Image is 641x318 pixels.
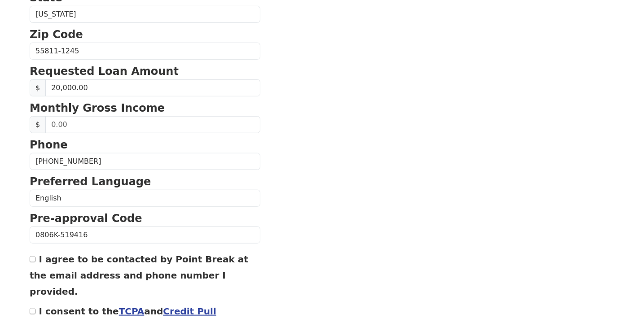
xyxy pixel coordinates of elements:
input: Phone [30,153,260,170]
label: I agree to be contacted by Point Break at the email address and phone number I provided. [30,254,248,297]
p: Monthly Gross Income [30,100,260,116]
strong: Preferred Language [30,175,151,188]
strong: Pre-approval Code [30,212,142,225]
strong: Requested Loan Amount [30,65,179,78]
span: $ [30,79,46,96]
strong: Zip Code [30,28,83,41]
input: Pre-approval Code [30,227,260,244]
a: TCPA [119,306,145,317]
strong: Phone [30,139,68,151]
input: Zip Code [30,43,260,60]
input: 0.00 [45,116,260,133]
input: 0.00 [45,79,260,96]
span: $ [30,116,46,133]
